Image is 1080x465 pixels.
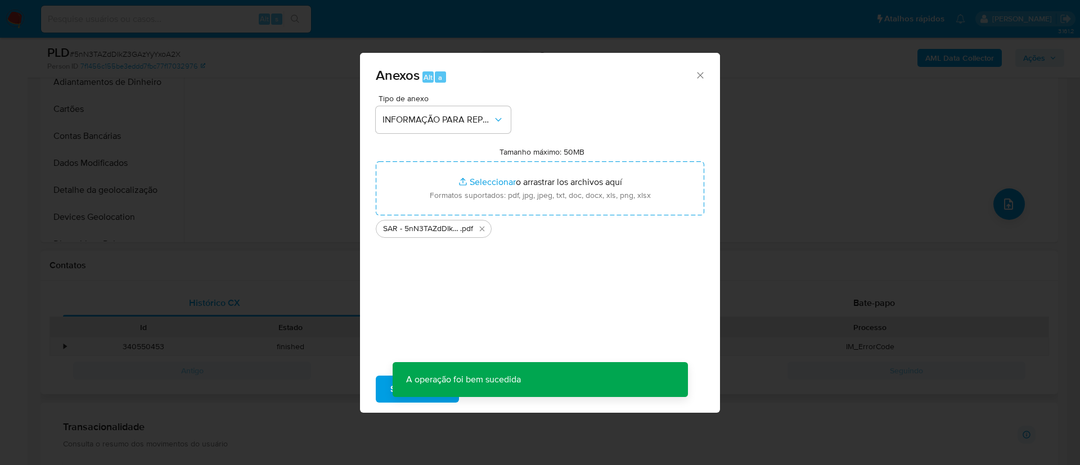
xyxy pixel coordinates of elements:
span: Subir arquivo [390,377,444,401]
p: A operação foi bem sucedida [393,362,534,397]
button: Eliminar SAR - 5nN3TAZdDIkZ3GAzYyYxoA2X - CPF 04768917445 - ERIC AQUINO NOBREGA.pdf [475,222,489,236]
label: Tamanho máximo: 50MB [499,147,584,157]
button: Cerrar [695,70,705,80]
span: SAR - 5nN3TAZdDIkZ3GAzYyYxoA2X - CPF 04768917445 - [PERSON_NAME] NOBREGA [383,223,460,234]
span: Anexos [376,65,420,85]
span: INFORMAÇÃO PARA REPORTE - COAF [382,114,493,125]
button: INFORMAÇÃO PARA REPORTE - COAF [376,106,511,133]
ul: Archivos seleccionados [376,215,704,238]
span: Tipo de anexo [379,94,514,102]
span: .pdf [460,223,473,234]
button: Subir arquivo [376,376,459,403]
span: Alt [424,72,433,83]
span: a [438,72,442,83]
span: Cancelar [478,377,515,401]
